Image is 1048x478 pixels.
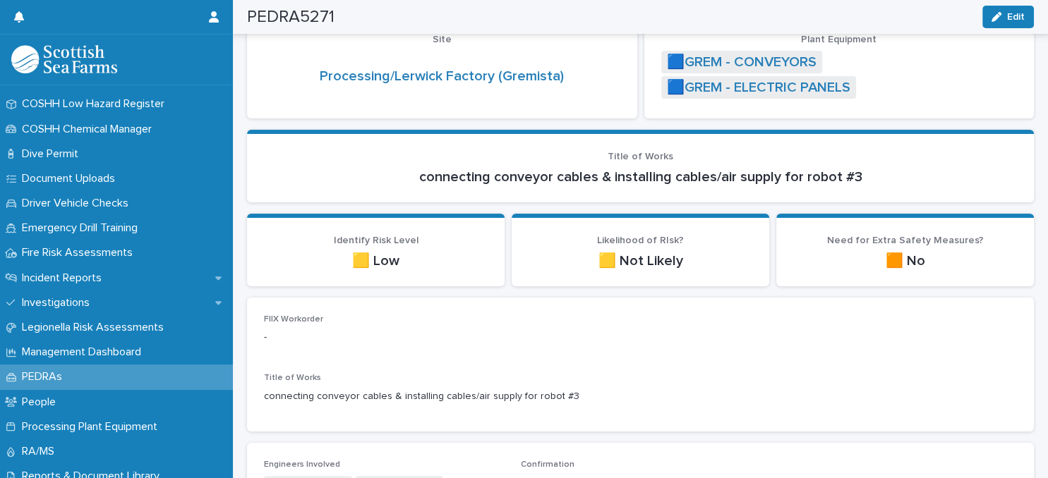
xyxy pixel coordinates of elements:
[16,123,163,136] p: COSHH Chemical Manager
[16,296,101,310] p: Investigations
[264,315,323,324] span: FIIX Workorder
[11,45,117,73] img: bPIBxiqnSb2ggTQWdOVV
[264,252,488,269] p: 🟨 Low
[264,389,1017,404] p: connecting conveyor cables & installing cables/air supply for robot #3
[16,321,175,334] p: Legionella Risk Assessments
[667,79,850,96] a: 🟦GREM - ELECTRIC PANELS
[16,420,169,434] p: Processing Plant Equipment
[16,172,126,185] p: Document Uploads
[16,396,67,409] p: People
[982,6,1034,28] button: Edit
[264,168,1017,185] p: connecting conveyor cables & installing cables/air supply for robot #3
[16,221,149,235] p: Emergency Drill Training
[264,330,504,345] p: -
[608,152,673,161] span: Title of Works
[16,246,144,259] p: Fire Risk Assessments
[16,97,176,111] p: COSHH Low Hazard Register
[667,54,817,71] a: 🟦GREM - CONVEYORS
[1007,12,1025,22] span: Edit
[16,345,152,359] p: Management Dashboard
[793,252,1017,269] p: 🟧 No
[264,374,321,382] span: Title of Works
[334,235,418,245] span: Identify Risk Level
[16,445,66,458] p: RA/MS
[529,252,752,269] p: 🟨 Not Likely
[16,271,113,285] p: Incident Reports
[827,235,984,245] span: Need for Extra Safety Measures?
[597,235,684,245] span: Likelihood of RIsk?
[16,147,90,161] p: Dive Permit
[801,35,877,44] span: Plant Equipment
[16,197,140,210] p: Driver Vehicle Checks
[521,460,574,469] span: Confirmation
[247,7,335,27] h2: PEDRA5271
[320,68,564,85] a: Processing/Lerwick Factory (Gremista)
[264,460,340,469] span: Engineers Involved
[16,370,73,384] p: PEDRAs
[433,35,452,44] span: Site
